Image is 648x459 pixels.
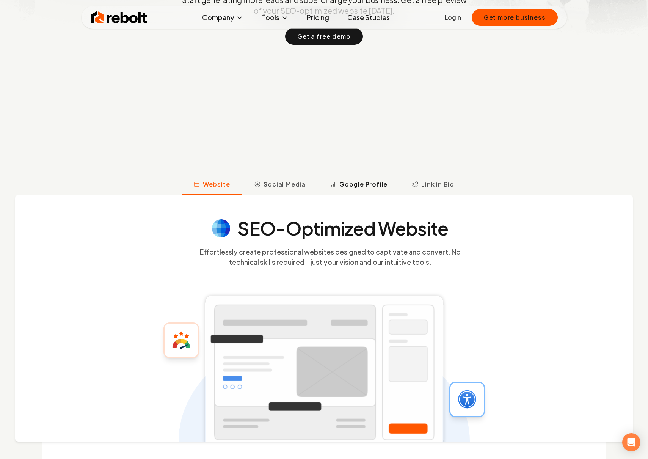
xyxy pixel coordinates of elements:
a: Login [445,13,461,22]
span: Website [203,180,230,189]
button: Link in Bio [400,175,466,195]
h4: SEO-Optimized Website [238,219,449,237]
button: Tools [256,10,295,25]
div: Open Intercom Messenger [622,433,640,451]
span: Link in Bio [421,180,454,189]
a: Pricing [301,10,335,25]
button: Get a free demo [285,28,363,45]
span: Social Media [264,180,306,189]
button: Social Media [242,175,318,195]
span: Google Profile [339,180,388,189]
img: Rebolt Logo [91,10,147,25]
button: Company [196,10,249,25]
a: Case Studies [341,10,396,25]
button: Get more business [472,9,558,26]
button: Website [182,175,242,195]
button: Google Profile [318,175,400,195]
